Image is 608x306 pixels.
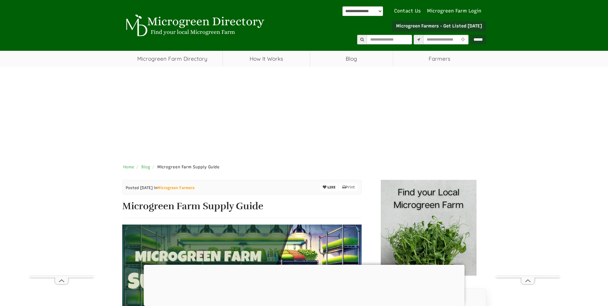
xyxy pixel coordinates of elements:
[496,84,560,276] iframe: Advertisement
[391,8,424,14] a: Contact Us
[30,84,94,276] iframe: Advertisement
[342,6,383,16] select: Language Translate Widget
[154,185,195,191] span: in
[460,38,466,42] i: Use Current Location
[141,164,150,169] a: Blog
[157,164,220,169] span: Microgreen Farm Supply Guide
[140,186,153,190] span: [DATE]
[123,164,134,169] a: Home
[342,6,383,16] div: Powered by
[113,70,496,159] iframe: Advertisement
[122,201,362,211] h1: Microgreen Farm Supply Guide
[320,183,338,191] button: LIKE
[327,185,335,189] span: LIKE
[339,183,358,191] a: Print
[381,180,477,276] img: Banner Ad
[126,186,139,190] span: Posted
[122,51,223,67] a: Microgreen Farm Directory
[223,51,310,67] a: How It Works
[310,51,393,67] a: Blog
[144,265,464,304] iframe: Advertisement
[157,186,195,190] a: Microgreen Farmers
[122,14,266,37] img: Microgreen Directory
[393,51,486,67] span: Farmers
[427,8,484,14] a: Microgreen Farm Login
[392,21,486,32] a: Microgreen Farmers - Get Listed [DATE]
